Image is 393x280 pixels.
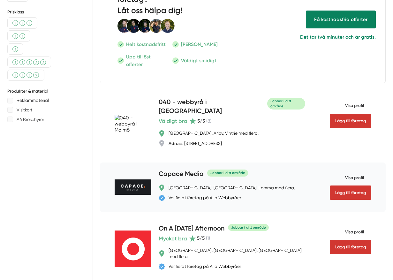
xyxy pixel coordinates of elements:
p: Helt kostnadsfritt [126,41,166,48]
div: Jobbar i ditt område [228,224,269,231]
span: Väldigt bra [159,117,187,125]
p: Reklammaterial [17,96,49,104]
: Lägg till företag [330,240,371,254]
span: Visa profil [330,170,364,185]
div: [GEOGRAPHIC_DATA], [GEOGRAPHIC_DATA], [GEOGRAPHIC_DATA] med flera. [169,247,305,260]
p: A4 Broschyrer [17,116,44,123]
span: ( 1 ) [206,235,210,241]
p: Det tar två minuter och är gratis. [256,33,376,41]
: Lägg till företag [330,114,371,128]
p: Upp till 5st offerter [126,53,167,68]
div: Dyrare [7,57,51,68]
span: Visa profil [330,224,364,240]
div: Billigare [7,30,30,42]
p: Väldigt smidigt [181,57,216,64]
div: Jobbar i ditt område [207,170,248,176]
span: Få hjälp [306,11,376,28]
div: Verifierat företag på Alla Webbyråer [169,263,241,269]
h5: Produkter & material [7,88,85,94]
span: 5 /5 [197,235,205,241]
img: On A Wednesday Afternoon [115,231,151,267]
h4: On A [DATE] Afternoon [159,224,224,234]
strong: Adress: [169,141,183,146]
div: [STREET_ADDRESS] [169,140,222,147]
div: Jobbar i ditt område [267,98,305,110]
div: Verifierat företag på Alla Webbyråer [169,195,241,201]
img: Smartproduktion Personal [117,19,175,33]
: Lägg till företag [330,185,371,200]
p: Visitkort [17,106,32,114]
div: Billigt [7,43,23,55]
span: 5 /5 [197,118,205,124]
span: Mycket bra [159,234,187,243]
h4: 040 - webbyrå i [GEOGRAPHIC_DATA] [159,98,264,117]
p: [PERSON_NAME] [181,41,218,48]
img: 040 - webbyrå i Malmö [115,115,151,133]
h4: Capace Media [159,170,204,180]
span: ( 8 ) [206,118,211,124]
h5: Prisklass [7,9,85,15]
div: Medel [7,17,37,28]
div: Över medel [7,70,44,81]
div: [GEOGRAPHIC_DATA], Arlöv, Vintrie med flera. [169,130,259,136]
span: Visa profil [330,98,364,113]
img: Capace Media [115,179,151,195]
div: [GEOGRAPHIC_DATA], [GEOGRAPHIC_DATA], Lomma med flera. [169,185,295,191]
